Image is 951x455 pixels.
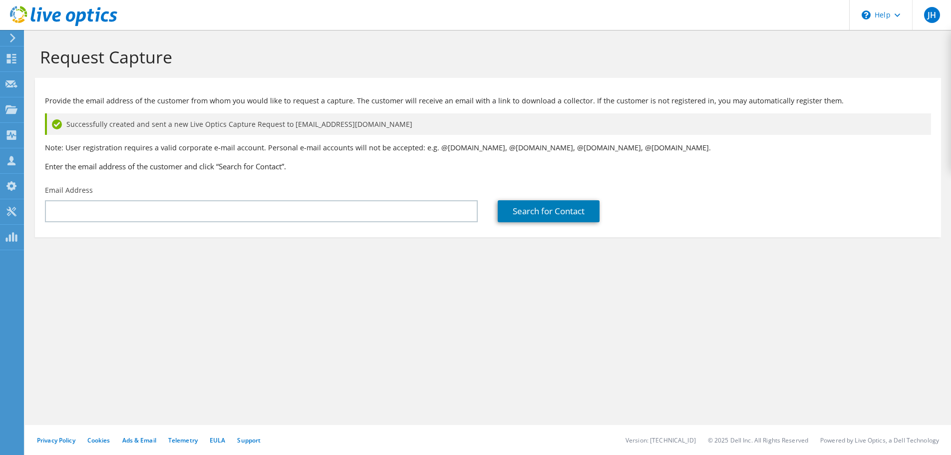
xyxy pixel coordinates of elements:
li: © 2025 Dell Inc. All Rights Reserved [708,436,808,445]
a: EULA [210,436,225,445]
a: Ads & Email [122,436,156,445]
p: Note: User registration requires a valid corporate e-mail account. Personal e-mail accounts will ... [45,142,931,153]
li: Powered by Live Optics, a Dell Technology [820,436,939,445]
li: Version: [TECHNICAL_ID] [626,436,696,445]
span: JH [924,7,940,23]
a: Telemetry [168,436,198,445]
label: Email Address [45,185,93,195]
svg: \n [862,10,871,19]
h3: Enter the email address of the customer and click “Search for Contact”. [45,161,931,172]
span: Successfully created and sent a new Live Optics Capture Request to [EMAIL_ADDRESS][DOMAIN_NAME] [66,119,412,130]
a: Support [237,436,261,445]
a: Cookies [87,436,110,445]
p: Provide the email address of the customer from whom you would like to request a capture. The cust... [45,95,931,106]
h1: Request Capture [40,46,931,67]
a: Search for Contact [498,200,600,222]
a: Privacy Policy [37,436,75,445]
